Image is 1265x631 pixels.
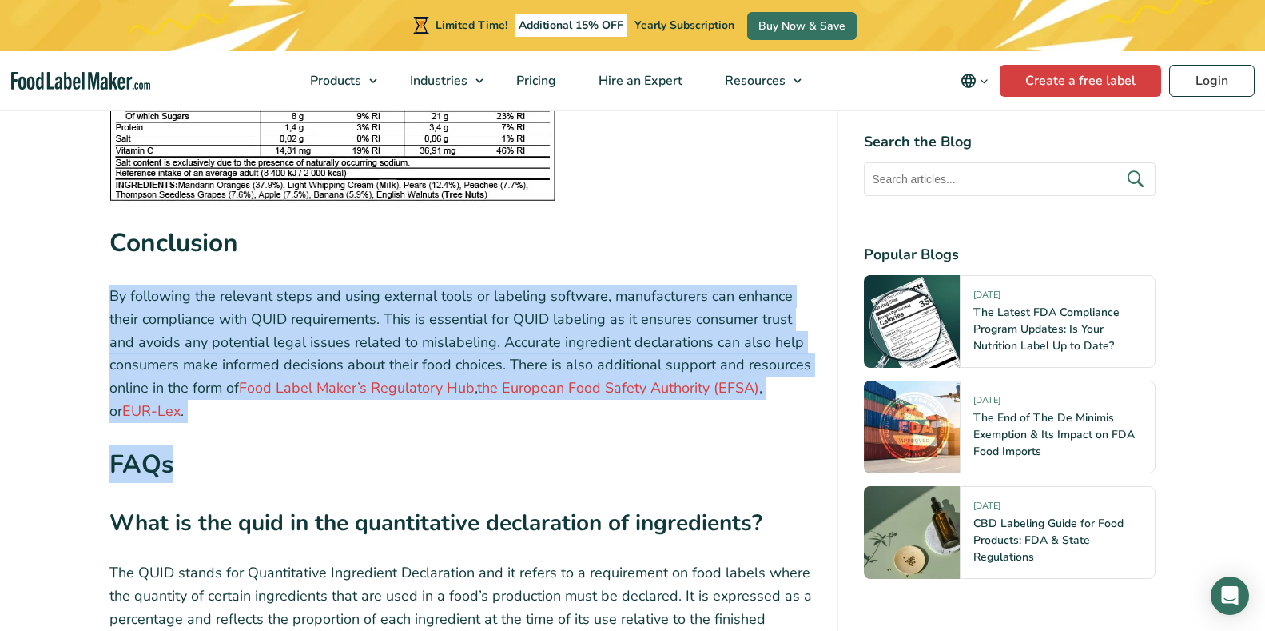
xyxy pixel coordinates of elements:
a: The End of The De Minimis Exemption & Its Impact on FDA Food Imports [973,410,1135,459]
h4: Search the Blog [864,131,1156,153]
span: Products [305,72,363,90]
a: EUR-Lex [122,401,181,421]
span: Pricing [511,72,558,90]
a: CBD Labeling Guide for Food Products: FDA & State Regulations [973,516,1124,565]
strong: Conclusion [109,226,238,260]
a: Hire an Expert [578,51,700,110]
a: The Latest FDA Compliance Program Updates: Is Your Nutrition Label Up to Date? [973,305,1120,353]
a: Login [1169,65,1255,97]
span: [DATE] [973,289,1000,307]
a: Industries [389,51,491,110]
strong: FAQs [109,447,173,481]
h4: Popular Blogs [864,244,1156,266]
strong: What is the quid in the quantitative declaration of ingredients? [109,508,762,538]
a: Buy Now & Save [747,12,857,40]
a: Create a free label [1000,65,1161,97]
p: By following the relevant steps and using external tools or labeling software, manufacturers can ... [109,285,813,423]
div: Open Intercom Messenger [1211,577,1249,615]
span: [DATE] [973,394,1000,413]
a: Resources [704,51,810,110]
span: Hire an Expert [594,72,684,90]
span: Resources [720,72,787,90]
a: Food Label Maker’s Regulatory Hub [239,378,475,397]
span: [DATE] [973,500,1000,518]
input: Search articles... [864,162,1156,196]
a: the European Food Safety Authority (EFSA) [477,378,759,397]
span: Additional 15% OFF [515,14,627,37]
a: Pricing [495,51,574,110]
span: Yearly Subscription [634,18,734,33]
span: Limited Time! [436,18,507,33]
a: Food Label Maker homepage [11,72,150,90]
a: Products [289,51,385,110]
button: Change language [949,65,1000,97]
span: Industries [405,72,469,90]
